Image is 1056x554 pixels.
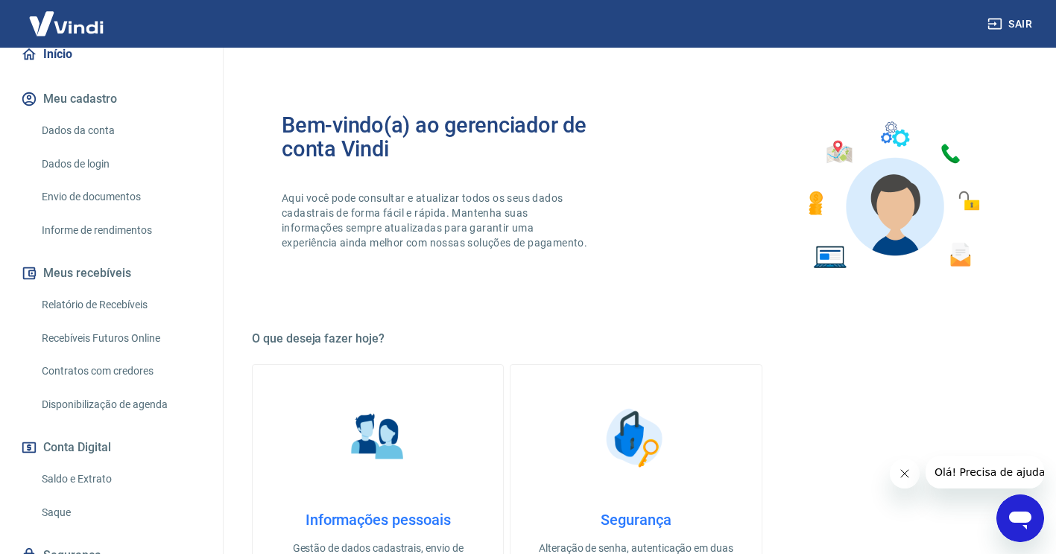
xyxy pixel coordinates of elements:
h4: Segurança [534,511,737,529]
a: Dados da conta [36,115,205,146]
a: Informe de rendimentos [36,215,205,246]
a: Saldo e Extrato [36,464,205,494]
a: Saque [36,497,205,528]
iframe: Fechar mensagem [890,459,920,488]
h4: Informações pessoais [276,511,479,529]
p: Aqui você pode consultar e atualizar todos os seus dados cadastrais de forma fácil e rápida. Mant... [282,191,590,250]
button: Conta Digital [18,431,205,464]
img: Vindi [18,1,115,46]
h2: Bem-vindo(a) ao gerenciador de conta Vindi [282,113,636,161]
span: Olá! Precisa de ajuda? [9,10,125,22]
a: Dados de login [36,149,205,179]
img: Imagem de um avatar masculino com diversos icones exemplificando as funcionalidades do gerenciado... [795,113,990,278]
iframe: Botão para abrir a janela de mensagens [996,494,1044,542]
a: Relatório de Recebíveis [36,290,205,320]
a: Início [18,38,205,71]
a: Envio de documentos [36,182,205,212]
iframe: Mensagem da empresa [926,456,1044,488]
img: Segurança [598,401,673,475]
button: Meus recebíveis [18,257,205,290]
h5: O que deseja fazer hoje? [252,331,1020,346]
img: Informações pessoais [341,401,415,475]
a: Contratos com credores [36,356,205,386]
button: Meu cadastro [18,83,205,115]
a: Disponibilização de agenda [36,389,205,420]
button: Sair [984,10,1038,38]
a: Recebíveis Futuros Online [36,323,205,354]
